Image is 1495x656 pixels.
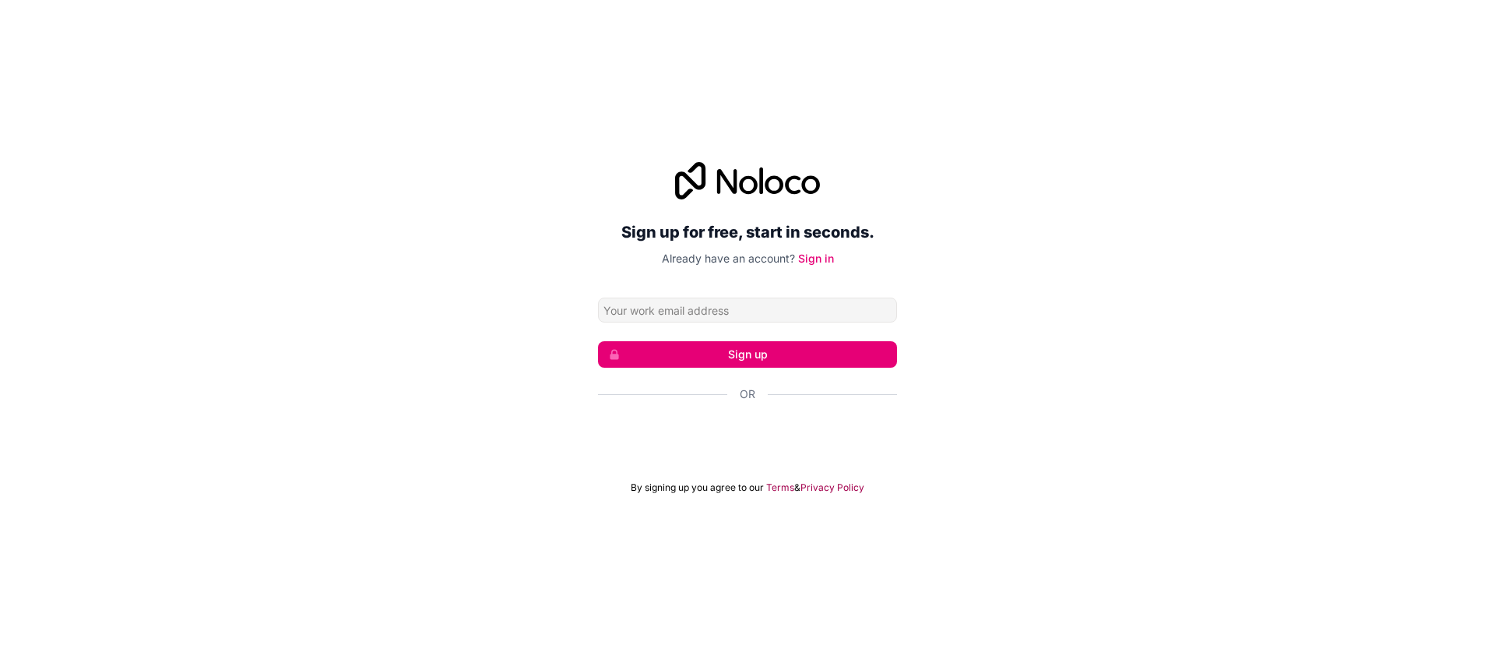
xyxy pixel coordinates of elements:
button: Sign up [598,341,897,368]
a: Privacy Policy [800,481,864,494]
iframe: Sign in with Google Button [590,419,905,453]
span: Already have an account? [662,252,795,265]
a: Terms [766,481,794,494]
span: & [794,481,800,494]
a: Sign in [798,252,834,265]
span: By signing up you agree to our [631,481,764,494]
input: Email address [598,298,897,323]
span: Or [740,386,755,402]
h2: Sign up for free, start in seconds. [598,218,897,246]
